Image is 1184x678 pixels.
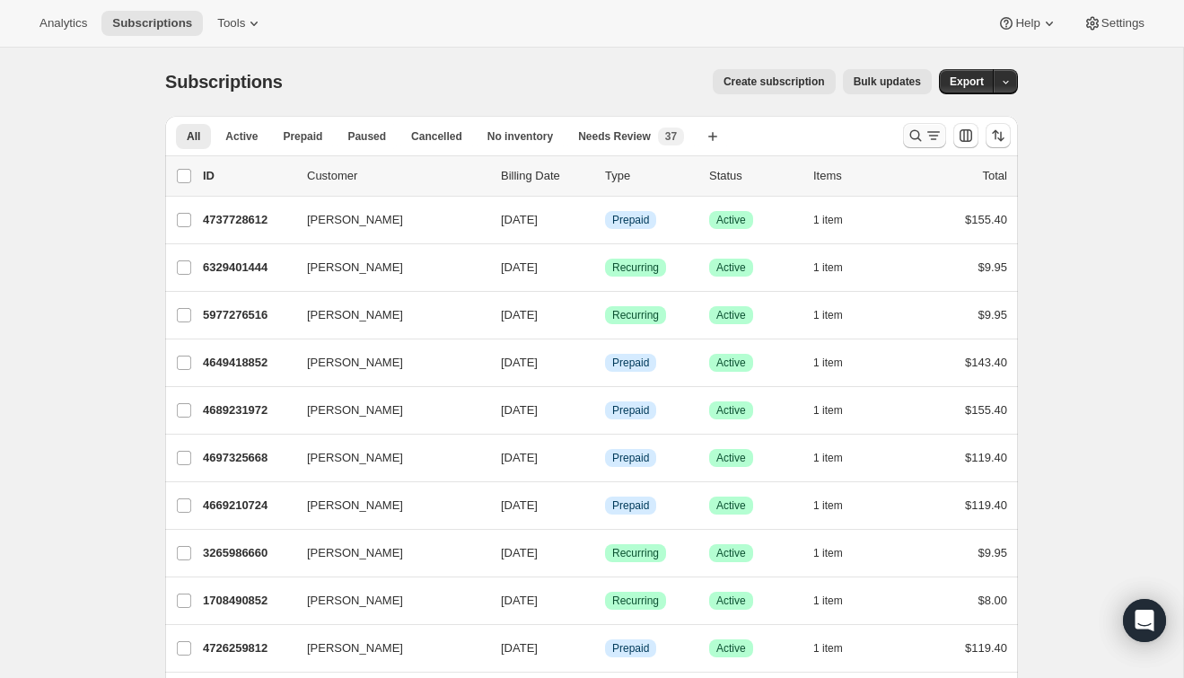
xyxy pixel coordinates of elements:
[813,350,863,375] button: 1 item
[965,403,1007,417] span: $155.40
[978,546,1007,559] span: $9.95
[612,403,649,418] span: Prepaid
[978,260,1007,274] span: $9.95
[217,16,245,31] span: Tools
[501,546,538,559] span: [DATE]
[203,303,1007,328] div: 5977276516[PERSON_NAME][DATE]SuccessRecurringSuccessActive1 item$9.95
[854,75,921,89] span: Bulk updates
[986,123,1011,148] button: Sort the results
[843,69,932,94] button: Bulk updates
[965,213,1007,226] span: $155.40
[813,451,843,465] span: 1 item
[501,498,538,512] span: [DATE]
[307,167,487,185] p: Customer
[203,445,1007,471] div: 4697325668[PERSON_NAME][DATE]InfoPrepaidSuccessActive1 item$119.40
[716,403,746,418] span: Active
[203,255,1007,280] div: 6329401444[PERSON_NAME][DATE]SuccessRecurringSuccessActive1 item$9.95
[165,72,283,92] span: Subscriptions
[813,445,863,471] button: 1 item
[813,541,863,566] button: 1 item
[716,641,746,656] span: Active
[612,213,649,227] span: Prepaid
[605,167,695,185] div: Type
[612,308,659,322] span: Recurring
[813,546,843,560] span: 1 item
[203,398,1007,423] div: 4689231972[PERSON_NAME][DATE]InfoPrepaidSuccessActive1 item$155.40
[203,259,293,277] p: 6329401444
[813,398,863,423] button: 1 item
[187,129,200,144] span: All
[813,498,843,513] span: 1 item
[578,129,651,144] span: Needs Review
[709,167,799,185] p: Status
[203,350,1007,375] div: 4649418852[PERSON_NAME][DATE]InfoPrepaidSuccessActive1 item$143.40
[716,451,746,465] span: Active
[101,11,203,36] button: Subscriptions
[296,586,476,615] button: [PERSON_NAME]
[1123,599,1166,642] div: Open Intercom Messenger
[813,403,843,418] span: 1 item
[950,75,984,89] span: Export
[307,592,403,610] span: [PERSON_NAME]
[203,493,1007,518] div: 4669210724[PERSON_NAME][DATE]InfoPrepaidSuccessActive1 item$119.40
[983,167,1007,185] p: Total
[39,16,87,31] span: Analytics
[203,592,293,610] p: 1708490852
[307,449,403,467] span: [PERSON_NAME]
[501,260,538,274] span: [DATE]
[698,124,727,149] button: Create new view
[203,449,293,467] p: 4697325668
[203,541,1007,566] div: 3265986660[PERSON_NAME][DATE]SuccessRecurringSuccessActive1 item$9.95
[307,211,403,229] span: [PERSON_NAME]
[283,129,322,144] span: Prepaid
[296,444,476,472] button: [PERSON_NAME]
[612,260,659,275] span: Recurring
[813,213,843,227] span: 1 item
[813,308,843,322] span: 1 item
[203,354,293,372] p: 4649418852
[1073,11,1155,36] button: Settings
[501,451,538,464] span: [DATE]
[965,356,1007,369] span: $143.40
[203,588,1007,613] div: 1708490852[PERSON_NAME][DATE]SuccessRecurringSuccessActive1 item$8.00
[307,259,403,277] span: [PERSON_NAME]
[411,129,462,144] span: Cancelled
[203,306,293,324] p: 5977276516
[501,213,538,226] span: [DATE]
[296,634,476,663] button: [PERSON_NAME]
[296,206,476,234] button: [PERSON_NAME]
[501,403,538,417] span: [DATE]
[203,207,1007,233] div: 4737728612[PERSON_NAME][DATE]InfoPrepaidSuccessActive1 item$155.40
[307,639,403,657] span: [PERSON_NAME]
[296,348,476,377] button: [PERSON_NAME]
[716,356,746,370] span: Active
[612,498,649,513] span: Prepaid
[203,167,1007,185] div: IDCustomerBilling DateTypeStatusItemsTotal
[225,129,258,144] span: Active
[939,69,995,94] button: Export
[203,167,293,185] p: ID
[112,16,192,31] span: Subscriptions
[612,641,649,656] span: Prepaid
[953,123,978,148] button: Customize table column order and visibility
[1101,16,1145,31] span: Settings
[501,594,538,607] span: [DATE]
[716,498,746,513] span: Active
[307,354,403,372] span: [PERSON_NAME]
[307,544,403,562] span: [PERSON_NAME]
[965,451,1007,464] span: $119.40
[612,594,659,608] span: Recurring
[203,211,293,229] p: 4737728612
[716,308,746,322] span: Active
[713,69,836,94] button: Create subscription
[716,594,746,608] span: Active
[813,594,843,608] span: 1 item
[347,129,386,144] span: Paused
[307,306,403,324] span: [PERSON_NAME]
[716,260,746,275] span: Active
[716,546,746,560] span: Active
[612,356,649,370] span: Prepaid
[965,641,1007,655] span: $119.40
[296,491,476,520] button: [PERSON_NAME]
[307,497,403,515] span: [PERSON_NAME]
